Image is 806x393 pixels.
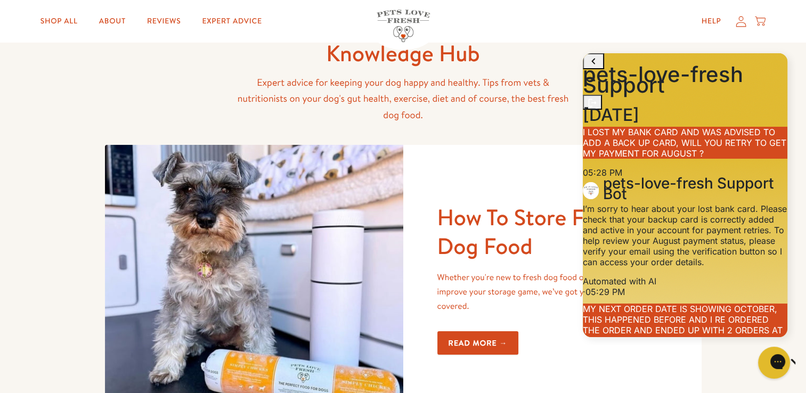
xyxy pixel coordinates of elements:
h1: Knowledge Hub [233,39,574,68]
a: About [91,11,134,32]
a: Help [693,11,730,32]
div: I’m sorry to hear about your lost bank card. Please check that your backup card is correctly adde... [8,155,213,219]
iframe: Gorgias live chat messenger [753,343,795,382]
p: Whether you're new to fresh dog food or just looking to improve your storage game, we’ve got you ... [437,271,667,314]
h3: pets-love-fresh Support Bot [28,130,213,151]
a: Reviews [139,11,189,32]
div: 05:28 PM [8,119,213,130]
p: MY NEXT ORDER DATE IS SHOWING OCTOBER, THIS HAPPENED BEFORE AND I RE ORDERED THE ORDER AND ENDED ... [8,256,213,298]
img: Pets Love Fresh [377,10,430,42]
a: Read more → [437,331,519,355]
iframe: Gorgias live chat window [575,48,795,345]
a: How To Store Fresh Dog Food [437,201,625,262]
a: Shop All [32,11,86,32]
a: Expert Advice [193,11,270,32]
img: pets-love-fresh Support Bot [8,134,24,151]
div: Automated with AI [8,228,213,249]
p: I LOST MY BANK CARD AND WAS ADVISED TO ADD A BACK UP CARD, WILL YOU RETRY TO GET MY PAYMENT FOR A... [8,79,213,111]
p: Expert advice for keeping your dog happy and healthy. Tips from vets & nutritionists on your dog'... [233,75,574,124]
h2: [DATE] [8,62,213,72]
div: · 05:29 PM [8,239,213,249]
